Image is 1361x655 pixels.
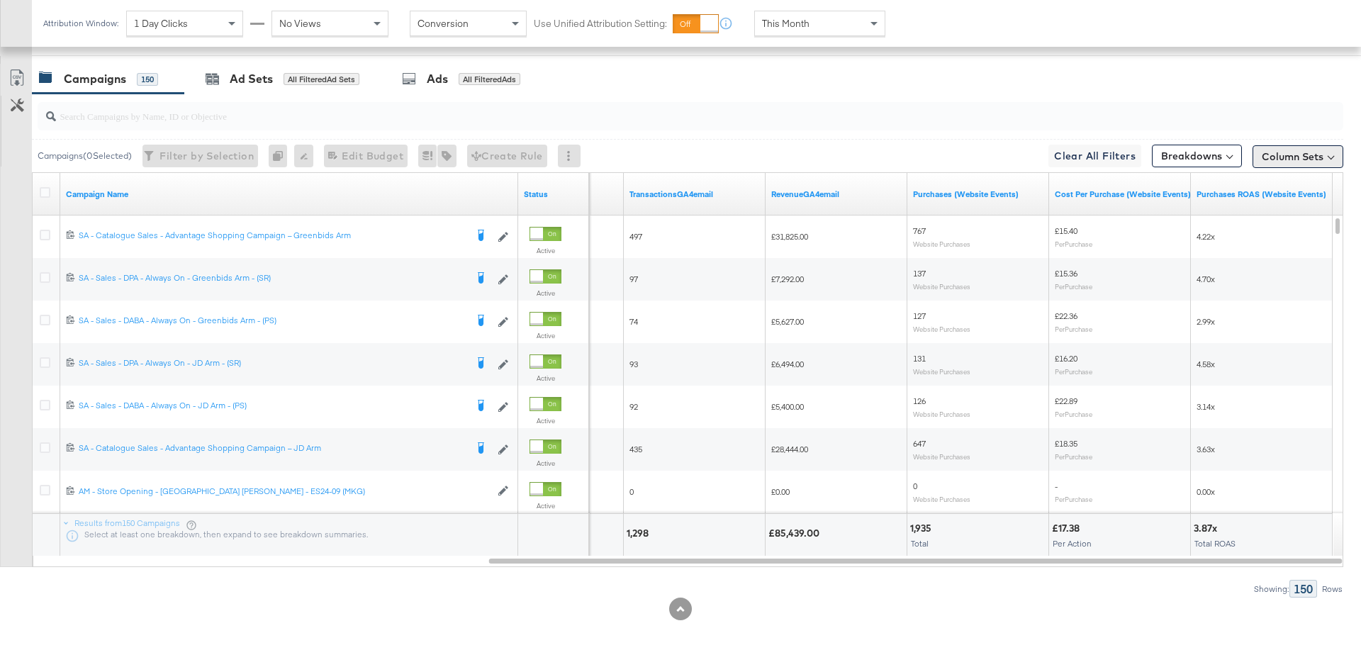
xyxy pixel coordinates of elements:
span: Total [911,538,929,549]
span: 647 [913,438,926,449]
a: AM - Store Opening - [GEOGRAPHIC_DATA] [PERSON_NAME] - ES24-09 (MKG) [79,486,491,498]
span: 127 [913,310,926,321]
sub: Website Purchases [913,452,970,461]
span: 2.99x [1197,316,1215,327]
span: £15.36 [1055,268,1077,279]
span: £0.00 [771,486,790,497]
label: Active [530,289,561,298]
span: 1 Day Clicks [134,17,188,30]
a: SA - Sales - DABA - Always On - JD Arm - (PS) [79,400,466,414]
sub: Per Purchase [1055,367,1092,376]
span: 126 [913,396,926,406]
div: Ads [427,71,448,87]
sub: Website Purchases [913,282,970,291]
span: 0.00x [1197,486,1215,497]
span: 0 [913,481,917,491]
span: 435 [629,444,642,454]
span: 137 [913,268,926,279]
sub: Per Purchase [1055,495,1092,503]
a: The number of times a purchase was made tracked by your Custom Audience pixel on your website aft... [913,189,1043,200]
sub: Website Purchases [913,367,970,376]
span: 74 [629,316,638,327]
a: Your campaign name. [66,189,513,200]
div: 1,935 [910,522,936,535]
label: Active [530,374,561,383]
span: 3.63x [1197,444,1215,454]
div: All Filtered Ad Sets [284,73,359,86]
button: Breakdowns [1152,145,1242,167]
label: Active [530,246,561,255]
span: Clear All Filters [1054,147,1136,165]
label: Active [530,459,561,468]
div: 150 [137,73,158,86]
sub: Per Purchase [1055,282,1092,291]
div: Showing: [1253,584,1289,594]
div: SA - Catalogue Sales - Advantage Shopping Campaign – JD Arm [79,442,466,454]
span: 131 [913,353,926,364]
label: Active [530,416,561,425]
div: AM - Store Opening - [GEOGRAPHIC_DATA] [PERSON_NAME] - ES24-09 (MKG) [79,486,491,497]
div: 150 [1289,580,1317,598]
div: 1,298 [627,527,653,540]
sub: Website Purchases [913,325,970,333]
a: SA - Catalogue Sales - Advantage Shopping Campaign – Greenbids Arm [79,230,466,244]
span: £22.36 [1055,310,1077,321]
span: 97 [629,274,638,284]
a: SA - Sales - DPA - Always On - Greenbids Arm - (SR) [79,272,466,286]
span: £15.40 [1055,225,1077,236]
div: £17.38 [1052,522,1084,535]
sub: Per Purchase [1055,240,1092,248]
div: SA - Sales - DABA - Always On - JD Arm - (PS) [79,400,466,411]
label: Active [530,501,561,510]
span: No Views [279,17,321,30]
span: £5,627.00 [771,316,804,327]
sub: Per Purchase [1055,452,1092,461]
div: Ad Sets [230,71,273,87]
a: The average cost for each purchase tracked by your Custom Audience pixel on your website after pe... [1055,189,1191,200]
div: £85,439.00 [768,527,824,540]
span: £7,292.00 [771,274,804,284]
div: Rows [1321,584,1343,594]
span: 93 [629,359,638,369]
a: Transaction Revenue - The total sale revenue [771,189,902,200]
a: Transactions - The total number of transactions [629,189,760,200]
span: 3.14x [1197,401,1215,412]
div: 3.87x [1194,522,1221,535]
sub: Website Purchases [913,495,970,503]
label: Active [530,331,561,340]
div: All Filtered Ads [459,73,520,86]
span: 497 [629,231,642,242]
span: 92 [629,401,638,412]
span: Per Action [1053,538,1092,549]
sub: Per Purchase [1055,325,1092,333]
span: £28,444.00 [771,444,808,454]
sub: Per Purchase [1055,410,1092,418]
span: £16.20 [1055,353,1077,364]
span: £6,494.00 [771,359,804,369]
a: SA - Sales - DABA - Always On - Greenbids Arm - (PS) [79,315,466,329]
button: Clear All Filters [1048,145,1141,167]
div: Campaigns ( 0 Selected) [38,150,132,162]
div: Attribution Window: [43,18,119,28]
div: Campaigns [64,71,126,87]
a: SA - Sales - DPA - Always On - JD Arm - (SR) [79,357,466,371]
sub: Website Purchases [913,240,970,248]
span: 0 [629,486,634,497]
div: SA - Catalogue Sales - Advantage Shopping Campaign – Greenbids Arm [79,230,466,241]
div: 0 [269,145,294,167]
a: Shows the current state of your Ad Campaign. [524,189,583,200]
a: The total value of the purchase actions divided by spend tracked by your Custom Audience pixel on... [1197,189,1327,200]
span: 4.70x [1197,274,1215,284]
div: SA - Sales - DPA - Always On - JD Arm - (SR) [79,357,466,369]
span: 4.22x [1197,231,1215,242]
span: £22.89 [1055,396,1077,406]
div: SA - Sales - DABA - Always On - Greenbids Arm - (PS) [79,315,466,326]
span: - [1055,481,1058,491]
span: 4.58x [1197,359,1215,369]
input: Search Campaigns by Name, ID or Objective [56,96,1223,124]
a: SA - Catalogue Sales - Advantage Shopping Campaign – JD Arm [79,442,466,457]
div: SA - Sales - DPA - Always On - Greenbids Arm - (SR) [79,272,466,284]
span: This Month [762,17,810,30]
span: £18.35 [1055,438,1077,449]
label: Use Unified Attribution Setting: [534,17,667,30]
